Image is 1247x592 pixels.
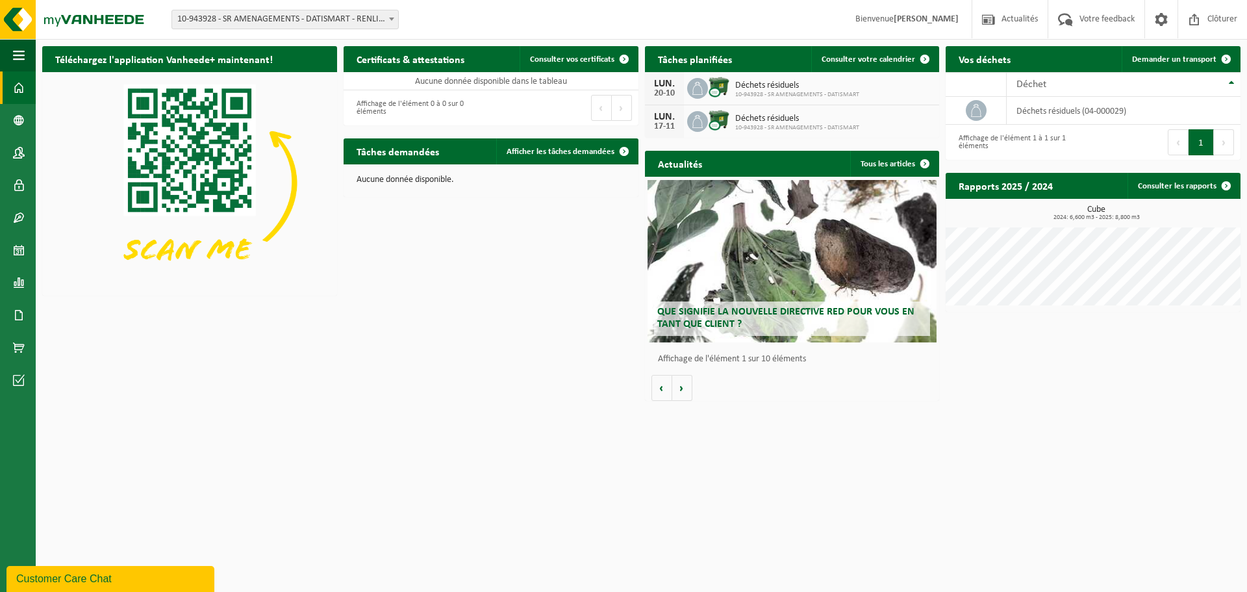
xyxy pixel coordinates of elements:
span: 10-943928 - SR AMENAGEMENTS - DATISMART [735,124,859,132]
td: Aucune donnée disponible dans le tableau [344,72,638,90]
span: 10-943928 - SR AMENAGEMENTS - DATISMART - RENLIES [172,10,398,29]
span: Afficher les tâches demandées [507,148,614,156]
span: Demander un transport [1132,55,1216,64]
span: Déchets résiduels [735,81,859,91]
span: 10-943928 - SR AMENAGEMENTS - DATISMART - RENLIES [171,10,399,29]
div: LUN. [651,79,677,89]
h2: Rapports 2025 / 2024 [946,173,1066,198]
span: Consulter votre calendrier [822,55,915,64]
img: WB-1100-CU [708,76,730,98]
a: Consulter votre calendrier [811,46,938,72]
button: Next [612,95,632,121]
a: Consulter vos certificats [520,46,637,72]
a: Demander un transport [1122,46,1239,72]
h2: Tâches demandées [344,138,452,164]
span: 2024: 6,600 m3 - 2025: 8,800 m3 [952,214,1241,221]
p: Affichage de l'élément 1 sur 10 éléments [658,355,933,364]
button: 1 [1189,129,1214,155]
img: Download de VHEPlus App [42,72,337,293]
a: Afficher les tâches demandées [496,138,637,164]
h2: Certificats & attestations [344,46,477,71]
a: Que signifie la nouvelle directive RED pour vous en tant que client ? [648,180,937,342]
button: Vorige [651,375,672,401]
span: Déchet [1016,79,1046,90]
span: Déchets résiduels [735,114,859,124]
span: Que signifie la nouvelle directive RED pour vous en tant que client ? [657,307,914,329]
div: Affichage de l'élément 0 à 0 sur 0 éléments [350,94,485,122]
div: 20-10 [651,89,677,98]
button: Previous [591,95,612,121]
h2: Vos déchets [946,46,1024,71]
div: Affichage de l'élément 1 à 1 sur 1 éléments [952,128,1087,157]
p: Aucune donnée disponible. [357,175,625,185]
div: LUN. [651,112,677,122]
strong: [PERSON_NAME] [894,14,959,24]
button: Next [1214,129,1234,155]
iframe: chat widget [6,563,217,592]
h2: Téléchargez l'application Vanheede+ maintenant! [42,46,286,71]
h2: Tâches planifiées [645,46,745,71]
button: Previous [1168,129,1189,155]
img: WB-1100-CU [708,109,730,131]
a: Tous les articles [850,151,938,177]
a: Consulter les rapports [1127,173,1239,199]
td: déchets résiduels (04-000029) [1007,97,1241,125]
h2: Actualités [645,151,715,176]
span: Consulter vos certificats [530,55,614,64]
button: Volgende [672,375,692,401]
span: 10-943928 - SR AMENAGEMENTS - DATISMART [735,91,859,99]
div: 17-11 [651,122,677,131]
h3: Cube [952,205,1241,221]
